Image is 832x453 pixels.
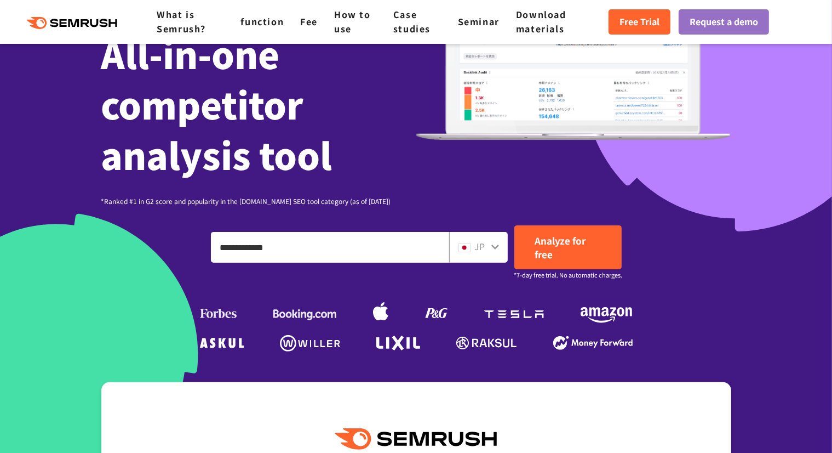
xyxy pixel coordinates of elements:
[619,15,659,28] font: Free Trial
[211,233,449,262] input: Enter a domain, keyword or URL
[157,8,206,35] a: What is Semrush?
[690,15,758,28] font: Request a demo
[300,15,318,28] a: Fee
[101,27,280,80] font: All-in-one
[475,240,485,253] font: JP
[516,8,566,35] a: Download materials
[609,9,670,35] a: Free Trial
[535,234,586,261] font: Analyze for free
[101,77,332,180] font: competitor analysis tool
[514,225,622,269] a: Analyze for free
[335,428,496,450] img: Semrush
[334,8,371,35] a: How to use
[458,15,500,28] a: Seminar
[101,196,391,206] font: *Ranked #1 in G2 score and popularity in the [DOMAIN_NAME] SEO tool category (as of [DATE])
[514,270,623,279] font: *7-day free trial. No automatic charges.
[393,8,431,35] a: Case studies
[241,15,284,28] a: function
[679,9,769,35] a: Request a demo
